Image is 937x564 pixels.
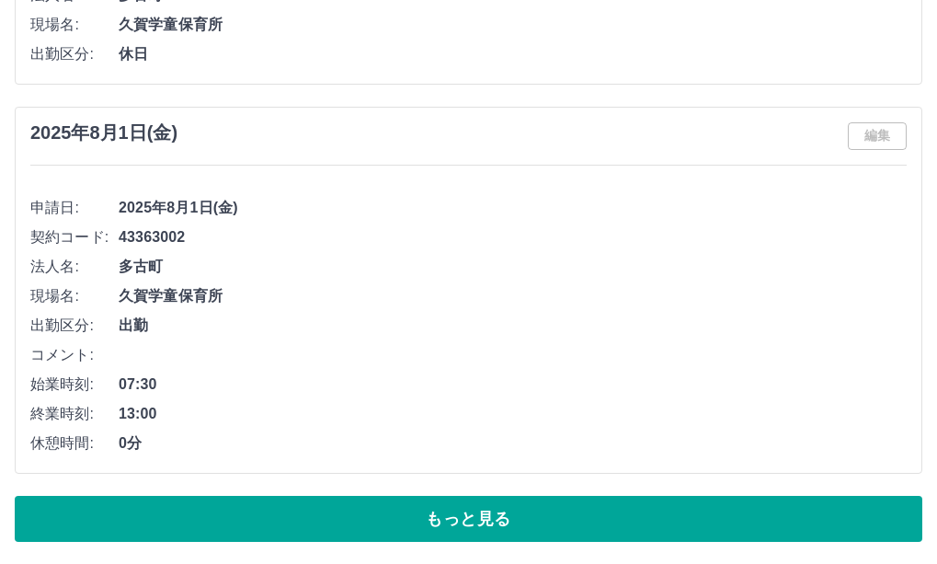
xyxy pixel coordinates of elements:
span: コメント: [30,344,119,366]
span: 契約コード: [30,226,119,248]
span: 出勤区分: [30,43,119,65]
span: 久賀学童保育所 [119,14,907,36]
span: 申請日: [30,197,119,219]
span: 43363002 [119,226,907,248]
span: 0分 [119,432,907,455]
span: 出勤 [119,315,907,337]
span: 法人名: [30,256,119,278]
span: 現場名: [30,14,119,36]
span: 多古町 [119,256,907,278]
span: 現場名: [30,285,119,307]
span: 07:30 [119,374,907,396]
span: 久賀学童保育所 [119,285,907,307]
span: 2025年8月1日(金) [119,197,907,219]
span: 始業時刻: [30,374,119,396]
span: 13:00 [119,403,907,425]
button: もっと見る [15,496,922,542]
span: 終業時刻: [30,403,119,425]
h3: 2025年8月1日(金) [30,122,177,144]
span: 休憩時間: [30,432,119,455]
span: 休日 [119,43,907,65]
span: 出勤区分: [30,315,119,337]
